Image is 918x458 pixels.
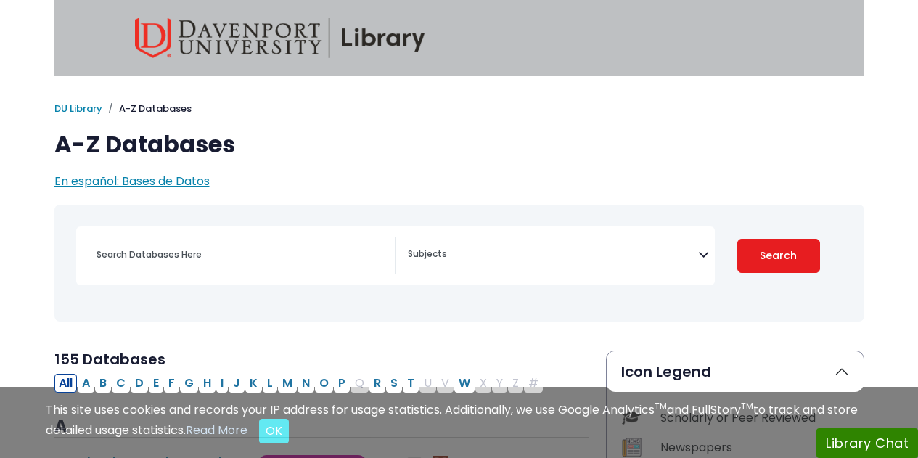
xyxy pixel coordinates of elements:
sup: TM [741,400,753,412]
span: 155 Databases [54,349,165,369]
h1: A-Z Databases [54,131,864,158]
button: Filter Results D [131,374,148,393]
button: Filter Results H [199,374,216,393]
button: Filter Results G [180,374,198,393]
nav: breadcrumb [54,102,864,116]
button: Filter Results R [369,374,385,393]
button: Filter Results E [149,374,163,393]
div: This site uses cookies and records your IP address for usage statistics. Additionally, we use Goo... [46,401,873,443]
button: Filter Results M [278,374,297,393]
button: Filter Results O [315,374,333,393]
button: Submit for Search Results [737,239,820,273]
button: Icon Legend [607,351,864,392]
button: Filter Results W [454,374,475,393]
textarea: Search [408,250,698,261]
button: Filter Results F [164,374,179,393]
sup: TM [655,400,667,412]
button: Filter Results C [112,374,130,393]
button: All [54,374,77,393]
button: Library Chat [816,428,918,458]
button: Filter Results L [263,374,277,393]
a: DU Library [54,102,102,115]
button: Filter Results B [95,374,111,393]
button: Filter Results N [298,374,314,393]
input: Search database by title or keyword [88,244,395,265]
img: Davenport University Library [135,18,425,58]
button: Filter Results J [229,374,245,393]
a: En español: Bases de Datos [54,173,210,189]
button: Filter Results I [216,374,228,393]
a: Read More [186,422,247,438]
button: Filter Results T [403,374,419,393]
button: Filter Results A [78,374,94,393]
div: Alpha-list to filter by first letter of database name [54,374,544,390]
button: Close [259,419,289,443]
nav: Search filters [54,205,864,322]
button: Filter Results S [386,374,402,393]
button: Filter Results K [245,374,262,393]
button: Filter Results P [334,374,350,393]
li: A-Z Databases [102,102,192,116]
